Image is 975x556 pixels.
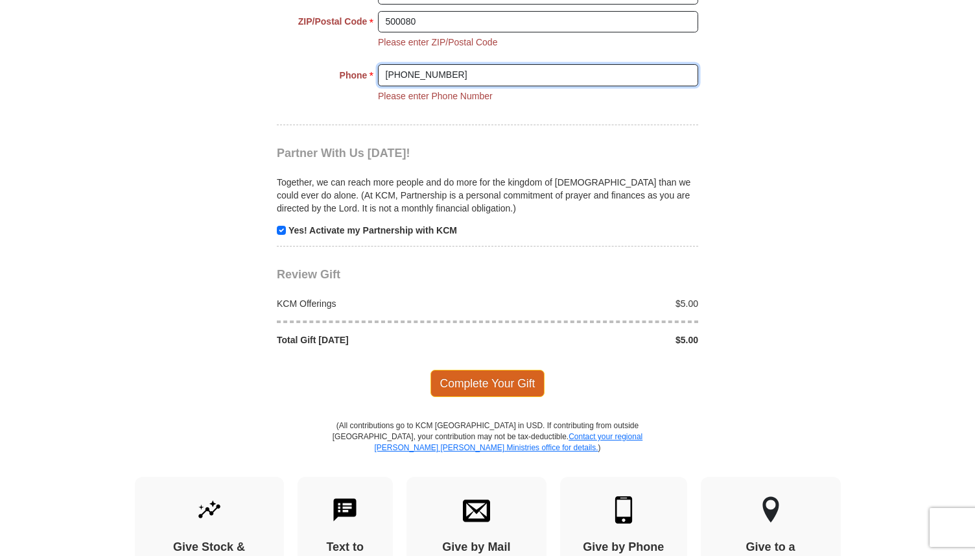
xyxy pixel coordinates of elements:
[340,66,368,84] strong: Phone
[298,12,368,30] strong: ZIP/Postal Code
[610,496,637,524] img: mobile.svg
[196,496,223,524] img: give-by-stock.svg
[487,333,705,346] div: $5.00
[277,176,698,215] p: Together, we can reach more people and do more for the kingdom of [DEMOGRAPHIC_DATA] than we coul...
[583,540,664,555] h4: Give by Phone
[288,225,457,236] strong: Yes! Activate my Partnership with KCM
[270,297,488,310] div: KCM Offerings
[378,36,497,49] li: Please enter ZIP/Postal Code
[277,268,340,281] span: Review Gift
[270,333,488,346] div: Total Gift [DATE]
[430,370,545,397] span: Complete Your Gift
[331,496,358,524] img: text-to-give.svg
[487,297,705,310] div: $5.00
[277,147,410,160] span: Partner With Us [DATE]!
[463,496,490,524] img: envelope.svg
[762,496,780,524] img: other-region
[332,420,643,477] p: (All contributions go to KCM [GEOGRAPHIC_DATA] in USD. If contributing from outside [GEOGRAPHIC_D...
[378,90,493,103] li: Please enter Phone Number
[429,540,524,555] h4: Give by Mail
